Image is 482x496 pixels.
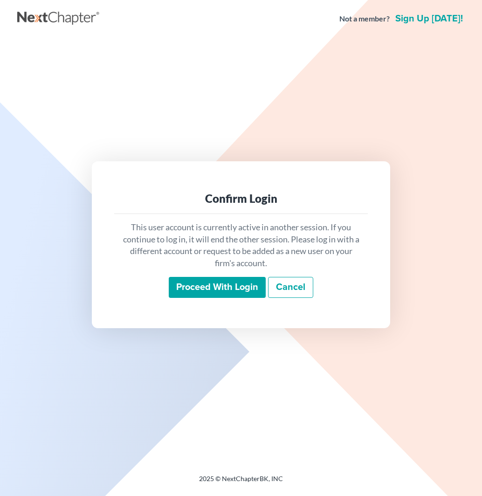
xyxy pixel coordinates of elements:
[122,221,360,269] p: This user account is currently active in another session. If you continue to log in, it will end ...
[268,277,313,298] a: Cancel
[393,14,465,23] a: Sign up [DATE]!
[17,474,465,491] div: 2025 © NextChapterBK, INC
[169,277,266,298] input: Proceed with login
[122,191,360,206] div: Confirm Login
[339,14,390,24] strong: Not a member?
